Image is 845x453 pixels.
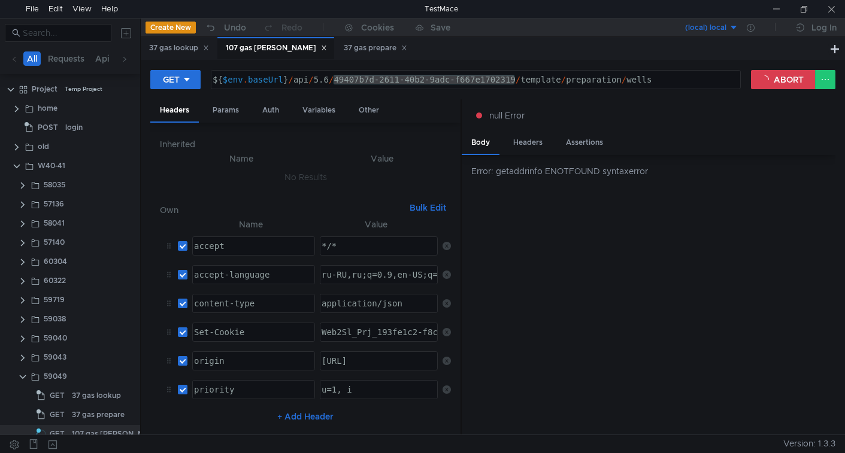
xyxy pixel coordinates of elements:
[163,73,180,86] div: GET
[44,291,65,309] div: 59719
[50,425,65,443] span: GET
[44,176,65,194] div: 58035
[72,406,125,424] div: 37 gas prepare
[65,118,83,136] div: login
[44,214,65,232] div: 58041
[253,99,289,121] div: Auth
[685,22,726,34] div: (local) local
[169,151,313,166] th: Name
[44,348,66,366] div: 59043
[150,99,199,123] div: Headers
[281,20,302,35] div: Redo
[44,51,88,66] button: Requests
[504,132,552,154] div: Headers
[344,42,407,54] div: 37 gas prepare
[315,217,438,232] th: Value
[349,99,389,121] div: Other
[187,217,315,232] th: Name
[32,80,57,98] div: Project
[293,99,345,121] div: Variables
[38,138,49,156] div: old
[196,19,255,37] button: Undo
[38,118,58,136] span: POST
[149,42,209,54] div: 37 gas lookup
[224,20,246,35] div: Undo
[811,20,837,35] div: Log In
[160,203,405,217] h6: Own
[44,233,65,251] div: 57140
[751,70,816,89] button: ABORT
[431,23,450,32] div: Save
[226,42,327,54] div: 107 gas [PERSON_NAME]
[255,19,311,37] button: Redo
[556,132,613,154] div: Assertions
[23,51,41,66] button: All
[38,157,65,175] div: W40-41
[783,435,835,452] span: Version: 1.3.3
[72,425,162,443] div: 107 gas [PERSON_NAME]
[146,22,196,34] button: Create New
[489,109,525,122] span: null Error
[92,51,113,66] button: Api
[23,26,104,39] input: Search...
[72,387,121,405] div: 37 gas lookup
[44,310,66,328] div: 59038
[203,99,249,121] div: Params
[313,151,451,166] th: Value
[44,329,67,347] div: 59040
[44,272,66,290] div: 60322
[44,195,64,213] div: 57136
[655,18,738,37] button: (local) local
[160,137,451,151] h6: Inherited
[272,409,338,424] button: + Add Header
[65,80,102,98] div: Temp Project
[44,367,67,385] div: 59049
[471,165,835,178] div: Error: getaddrinfo ENOTFOUND syntaxerror
[405,200,451,215] button: Bulk Edit
[50,387,65,405] span: GET
[361,20,394,35] div: Cookies
[38,99,57,117] div: home
[150,70,201,89] button: GET
[284,172,327,183] nz-embed-empty: No Results
[50,406,65,424] span: GET
[44,253,67,270] div: 60304
[462,132,499,155] div: Body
